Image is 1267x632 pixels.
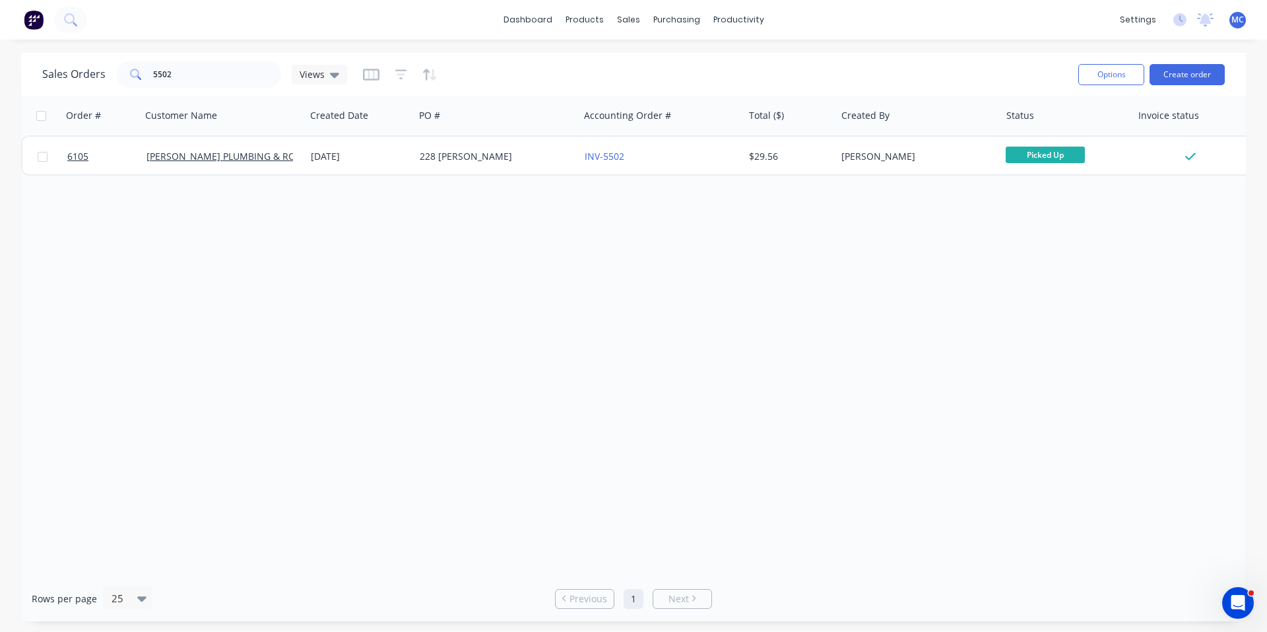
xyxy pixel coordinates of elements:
span: 6105 [67,150,88,163]
h1: Sales Orders [42,68,106,81]
div: sales [610,10,647,30]
div: [DATE] [311,150,409,163]
div: Invoice status [1138,109,1199,122]
span: Views [300,67,325,81]
ul: Pagination [550,589,717,609]
div: Order # [66,109,101,122]
span: Previous [569,592,607,606]
a: Previous page [556,592,614,606]
a: Page 1 is your current page [624,589,643,609]
div: productivity [707,10,771,30]
span: Next [668,592,689,606]
div: settings [1113,10,1163,30]
a: Next page [653,592,711,606]
div: PO # [419,109,440,122]
div: Created Date [310,109,368,122]
a: dashboard [497,10,559,30]
span: Rows per page [32,592,97,606]
input: Search... [153,61,282,88]
a: 6105 [67,137,146,176]
div: products [559,10,610,30]
div: Status [1006,109,1034,122]
div: [PERSON_NAME] [841,150,988,163]
img: Factory [24,10,44,30]
span: MC [1231,14,1244,26]
div: Total ($) [749,109,784,122]
a: [PERSON_NAME] PLUMBING & ROOFING PRO PTY LTD [146,150,383,162]
button: Options [1078,64,1144,85]
a: INV-5502 [585,150,624,162]
div: 228 [PERSON_NAME] [420,150,566,163]
div: Created By [841,109,890,122]
iframe: Intercom live chat [1222,587,1254,619]
div: purchasing [647,10,707,30]
div: Accounting Order # [584,109,671,122]
button: Create order [1150,64,1225,85]
div: Customer Name [145,109,217,122]
div: $29.56 [749,150,827,163]
span: Picked Up [1006,147,1085,163]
